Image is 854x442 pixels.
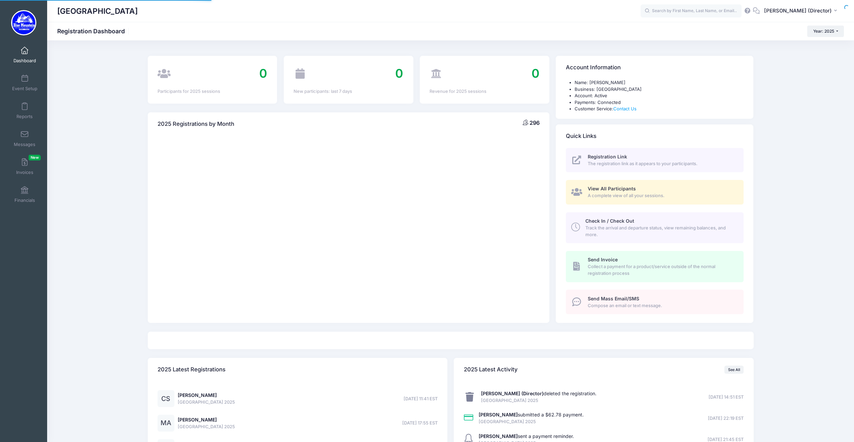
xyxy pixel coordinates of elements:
[566,290,744,314] a: Send Mass Email/SMS Compose an email or text message.
[178,399,235,406] span: [GEOGRAPHIC_DATA] 2025
[807,26,844,37] button: Year: 2025
[724,366,744,374] a: See All
[566,126,596,146] h4: Quick Links
[575,106,744,112] li: Customer Service:
[764,7,832,14] span: [PERSON_NAME] (Director)
[530,119,540,126] span: 296
[158,114,234,134] h4: 2025 Registrations by Month
[57,28,131,35] h1: Registration Dashboard
[575,99,744,106] li: Payments: Connected
[566,180,744,205] a: View All Participants A complete view of all your sessions.
[9,99,41,122] a: Reports
[585,218,634,224] span: Check In / Check Out
[532,66,540,81] span: 0
[479,412,584,417] a: [PERSON_NAME]submitted a $62.78 payment.
[404,396,438,402] span: [DATE] 11:41 EST
[9,127,41,150] a: Messages
[14,142,35,147] span: Messages
[708,415,744,422] span: [DATE] 22:19 EST
[760,3,844,19] button: [PERSON_NAME] (Director)
[9,43,41,67] a: Dashboard
[9,155,41,178] a: InvoicesNew
[158,390,174,407] div: CS
[9,183,41,206] a: Financials
[813,29,834,34] span: Year: 2025
[430,88,539,95] div: Revenue for 2025 sessions
[481,391,544,396] strong: [PERSON_NAME] (Director)
[566,251,744,282] a: Send Invoice Collect a payment for a product/service outside of the normal registration process
[588,192,736,199] span: A complete view of all your sessions.
[479,433,518,439] strong: [PERSON_NAME]
[16,114,33,119] span: Reports
[588,186,636,191] span: View All Participants
[158,396,174,402] a: CS
[178,392,217,398] a: [PERSON_NAME]
[158,415,174,432] div: MA
[588,296,639,301] span: Send Mass Email/SMS
[29,155,41,160] span: New
[57,3,138,19] h1: [GEOGRAPHIC_DATA]
[588,302,736,309] span: Compose an email or text message.
[158,420,174,426] a: MA
[575,93,744,99] li: Account: Active
[158,88,267,95] div: Participants for 2025 sessions
[479,433,574,439] a: [PERSON_NAME]sent a payment reminder.
[575,79,744,86] li: Name: [PERSON_NAME]
[575,86,744,93] li: Business: [GEOGRAPHIC_DATA]
[588,257,618,262] span: Send Invoice
[585,225,736,238] span: Track the arrival and departure status, view remaining balances, and more.
[566,148,744,173] a: Registration Link The registration link as it appears to your participants.
[613,106,637,111] a: Contact Us
[481,391,596,396] a: [PERSON_NAME] (Director)deleted the registration.
[16,170,33,175] span: Invoices
[178,423,235,430] span: [GEOGRAPHIC_DATA] 2025
[588,263,736,277] span: Collect a payment for a product/service outside of the normal registration process
[395,66,403,81] span: 0
[402,420,438,427] span: [DATE] 17:55 EST
[479,412,518,417] strong: [PERSON_NAME]
[566,212,744,243] a: Check In / Check Out Track the arrival and departure status, view remaining balances, and more.
[709,394,744,401] span: [DATE] 14:51 EST
[464,360,518,379] h4: 2025 Latest Activity
[588,154,627,159] span: Registration Link
[158,360,226,379] h4: 2025 Latest Registrations
[13,58,36,64] span: Dashboard
[641,4,742,18] input: Search by First Name, Last Name, or Email...
[259,66,267,81] span: 0
[12,86,37,91] span: Event Setup
[178,417,217,422] a: [PERSON_NAME]
[479,418,584,425] span: [GEOGRAPHIC_DATA] 2025
[294,88,403,95] div: New participants: last 7 days
[14,197,35,203] span: Financials
[9,71,41,95] a: Event Setup
[566,58,621,77] h4: Account Information
[481,397,596,404] span: [GEOGRAPHIC_DATA] 2025
[11,10,36,35] img: Blue Mountain Cross Country Camp
[588,160,736,167] span: The registration link as it appears to your participants.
